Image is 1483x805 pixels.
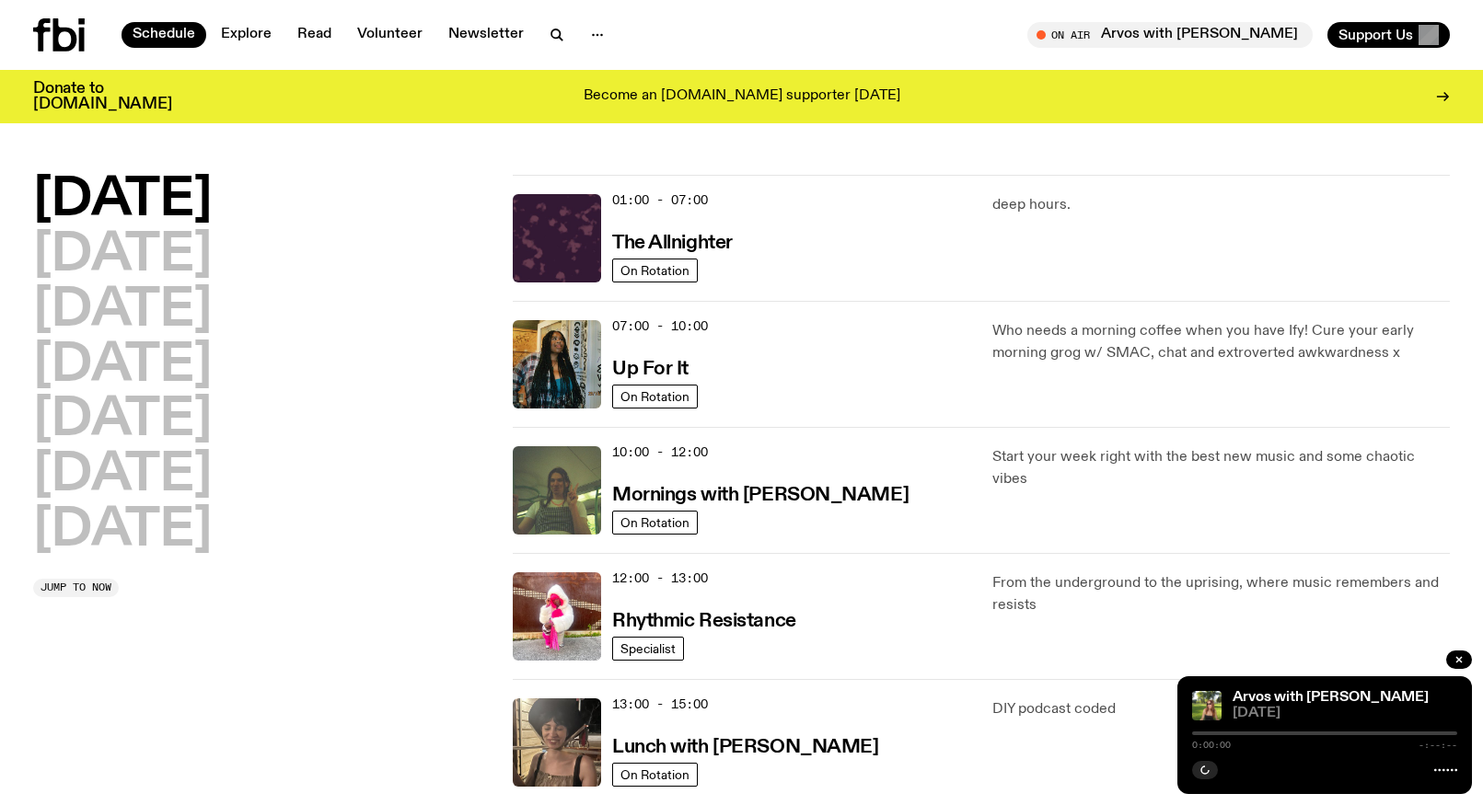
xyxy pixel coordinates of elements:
a: On Rotation [612,259,698,282]
a: Newsletter [437,22,535,48]
a: On Rotation [612,385,698,408]
span: On Rotation [620,389,689,403]
p: Who needs a morning coffee when you have Ify! Cure your early morning grog w/ SMAC, chat and extr... [992,320,1450,364]
a: On Rotation [612,763,698,787]
span: On Rotation [620,767,689,781]
span: Jump to now [41,582,111,592]
h3: Lunch with [PERSON_NAME] [612,738,878,757]
a: Read [286,22,342,48]
span: -:--:-- [1419,741,1457,750]
p: Start your week right with the best new music and some chaotic vibes [992,446,1450,490]
a: On Rotation [612,511,698,535]
span: 13:00 - 15:00 [612,696,708,713]
span: 10:00 - 12:00 [612,443,708,461]
h3: Rhythmic Resistance [612,612,796,631]
button: Support Us [1327,22,1450,48]
h3: The Allnighter [612,234,733,253]
a: Up For It [612,356,689,379]
a: Mornings with [PERSON_NAME] [612,482,909,505]
a: Volunteer [346,22,434,48]
button: [DATE] [33,450,212,501]
img: Lizzie Bowles is sitting in a bright green field of grass, with dark sunglasses and a black top. ... [1192,691,1222,720]
span: 01:00 - 07:00 [612,191,708,209]
a: Schedule [122,22,206,48]
p: DIY podcast coded [992,698,1450,720]
p: From the underground to the uprising, where music remembers and resists [992,572,1450,616]
span: 0:00:00 [1192,741,1231,750]
button: [DATE] [33,505,212,557]
h3: Mornings with [PERSON_NAME] [612,486,909,505]
a: Lunch with [PERSON_NAME] [612,734,878,757]
h3: Donate to [DOMAIN_NAME] [33,81,172,112]
button: [DATE] [33,340,212,392]
span: [DATE] [1233,707,1457,720]
span: 07:00 - 10:00 [612,317,708,335]
button: [DATE] [33,285,212,337]
button: [DATE] [33,395,212,446]
span: Support Us [1338,27,1413,43]
button: [DATE] [33,230,212,282]
a: Specialist [612,637,684,661]
img: Attu crouches on gravel in front of a brown wall. They are wearing a white fur coat with a hood, ... [513,572,601,661]
span: 12:00 - 13:00 [612,569,708,587]
a: Explore [210,22,283,48]
span: On Rotation [620,515,689,529]
button: Jump to now [33,579,119,597]
a: Rhythmic Resistance [612,608,796,631]
span: On Rotation [620,263,689,277]
span: Specialist [620,641,676,655]
button: [DATE] [33,175,212,226]
a: The Allnighter [612,230,733,253]
img: Ify - a Brown Skin girl with black braided twists, looking up to the side with her tongue stickin... [513,320,601,408]
button: On AirArvos with [PERSON_NAME] [1027,22,1313,48]
p: deep hours. [992,194,1450,216]
p: Become an [DOMAIN_NAME] supporter [DATE] [584,88,900,105]
a: Arvos with [PERSON_NAME] [1233,690,1429,705]
h3: Up For It [612,360,689,379]
img: Jim Kretschmer in a really cute outfit with cute braids, standing on a train holding up a peace s... [513,446,601,535]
